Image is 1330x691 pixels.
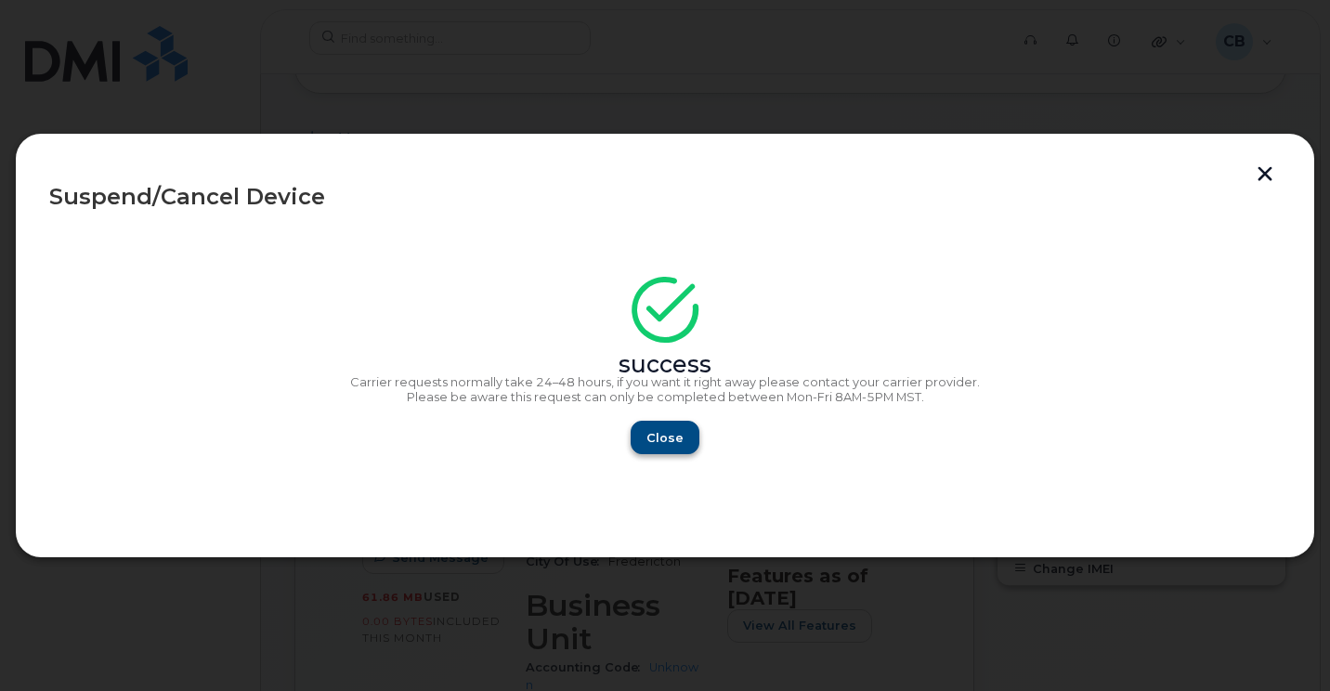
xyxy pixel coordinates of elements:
[49,186,1281,208] div: Suspend/Cancel Device
[646,429,684,447] span: Close
[49,375,1281,390] p: Carrier requests normally take 24–48 hours, if you want it right away please contact your carrier...
[631,421,699,454] button: Close
[49,390,1281,405] p: Please be aware this request can only be completed between Mon-Fri 8AM-5PM MST.
[49,358,1281,372] div: success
